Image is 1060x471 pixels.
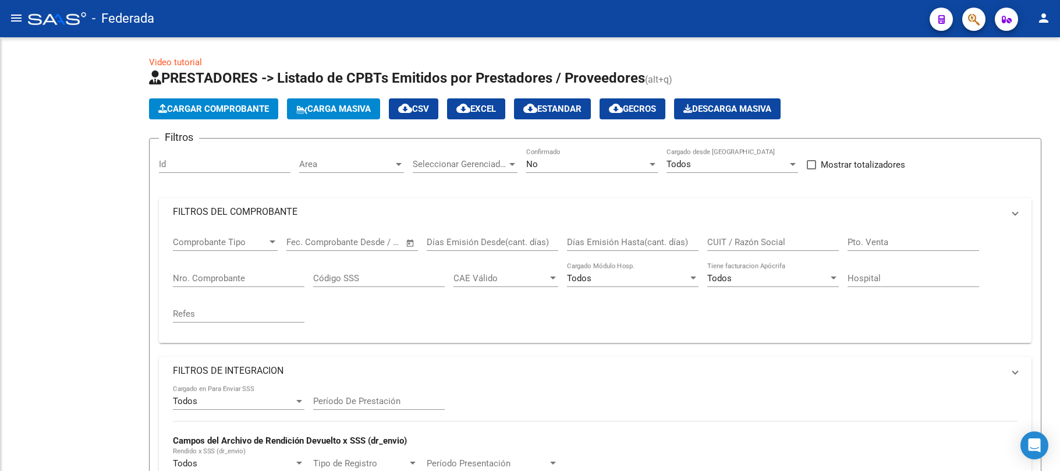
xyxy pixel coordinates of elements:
[523,104,582,114] span: Estandar
[173,237,267,247] span: Comprobante Tipo
[453,273,548,284] span: CAE Válido
[173,435,407,446] strong: Campos del Archivo de Rendición Devuelto x SSS (dr_envio)
[398,101,412,115] mat-icon: cloud_download
[296,104,371,114] span: Carga Masiva
[514,98,591,119] button: Estandar
[92,6,154,31] span: - Federada
[683,104,771,114] span: Descarga Masiva
[707,273,732,284] span: Todos
[389,98,438,119] button: CSV
[1020,431,1048,459] div: Open Intercom Messenger
[159,226,1031,343] div: FILTROS DEL COMPROBANTE
[456,101,470,115] mat-icon: cloud_download
[299,159,393,169] span: Area
[158,104,269,114] span: Cargar Comprobante
[609,104,656,114] span: Gecros
[159,198,1031,226] mat-expansion-panel-header: FILTROS DEL COMPROBANTE
[645,74,672,85] span: (alt+q)
[600,98,665,119] button: Gecros
[149,70,645,86] span: PRESTADORES -> Listado de CPBTs Emitidos por Prestadores / Proveedores
[173,206,1004,218] mat-panel-title: FILTROS DEL COMPROBANTE
[173,458,197,469] span: Todos
[674,98,781,119] button: Descarga Masiva
[286,237,334,247] input: Fecha inicio
[173,364,1004,377] mat-panel-title: FILTROS DE INTEGRACION
[667,159,691,169] span: Todos
[149,98,278,119] button: Cargar Comprobante
[404,236,417,250] button: Open calendar
[159,357,1031,385] mat-expansion-panel-header: FILTROS DE INTEGRACION
[344,237,400,247] input: Fecha fin
[567,273,591,284] span: Todos
[609,101,623,115] mat-icon: cloud_download
[526,159,538,169] span: No
[173,396,197,406] span: Todos
[159,129,199,146] h3: Filtros
[1037,11,1051,25] mat-icon: person
[523,101,537,115] mat-icon: cloud_download
[427,458,548,469] span: Período Presentación
[9,11,23,25] mat-icon: menu
[674,98,781,119] app-download-masive: Descarga masiva de comprobantes (adjuntos)
[313,458,407,469] span: Tipo de Registro
[447,98,505,119] button: EXCEL
[287,98,380,119] button: Carga Masiva
[398,104,429,114] span: CSV
[149,57,202,68] a: Video tutorial
[821,158,905,172] span: Mostrar totalizadores
[413,159,507,169] span: Seleccionar Gerenciador
[456,104,496,114] span: EXCEL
